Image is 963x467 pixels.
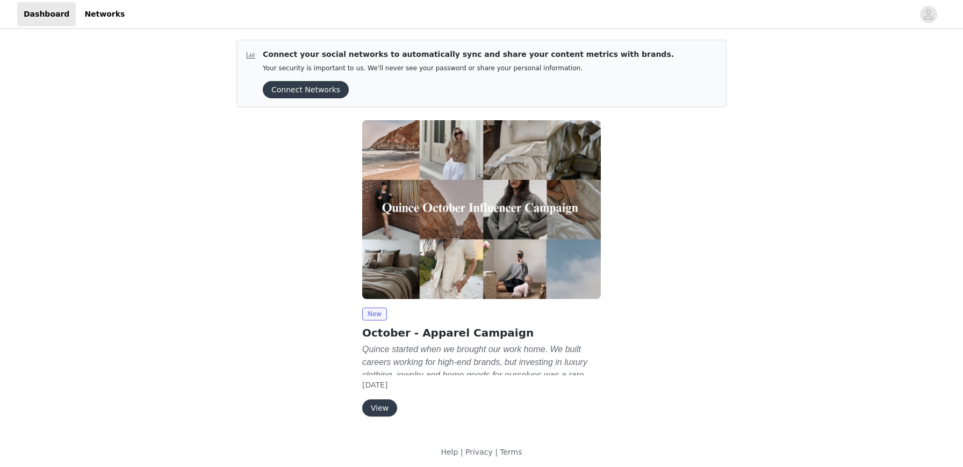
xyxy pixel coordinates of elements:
[441,448,458,456] a: Help
[362,308,387,320] span: New
[362,404,397,412] a: View
[461,448,463,456] span: |
[263,64,674,72] p: Your security is important to us. We’ll never see your password or share your personal information.
[362,325,601,341] h2: October - Apparel Campaign
[495,448,498,456] span: |
[17,2,76,26] a: Dashboard
[263,49,674,60] p: Connect your social networks to automatically sync and share your content metrics with brands.
[923,6,933,23] div: avatar
[78,2,131,26] a: Networks
[263,81,349,98] button: Connect Networks
[362,345,591,418] em: Quince started when we brought our work home. We built careers working for high-end brands, but i...
[500,448,522,456] a: Terms
[362,381,387,389] span: [DATE]
[362,120,601,299] img: Quince
[362,399,397,417] button: View
[465,448,493,456] a: Privacy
